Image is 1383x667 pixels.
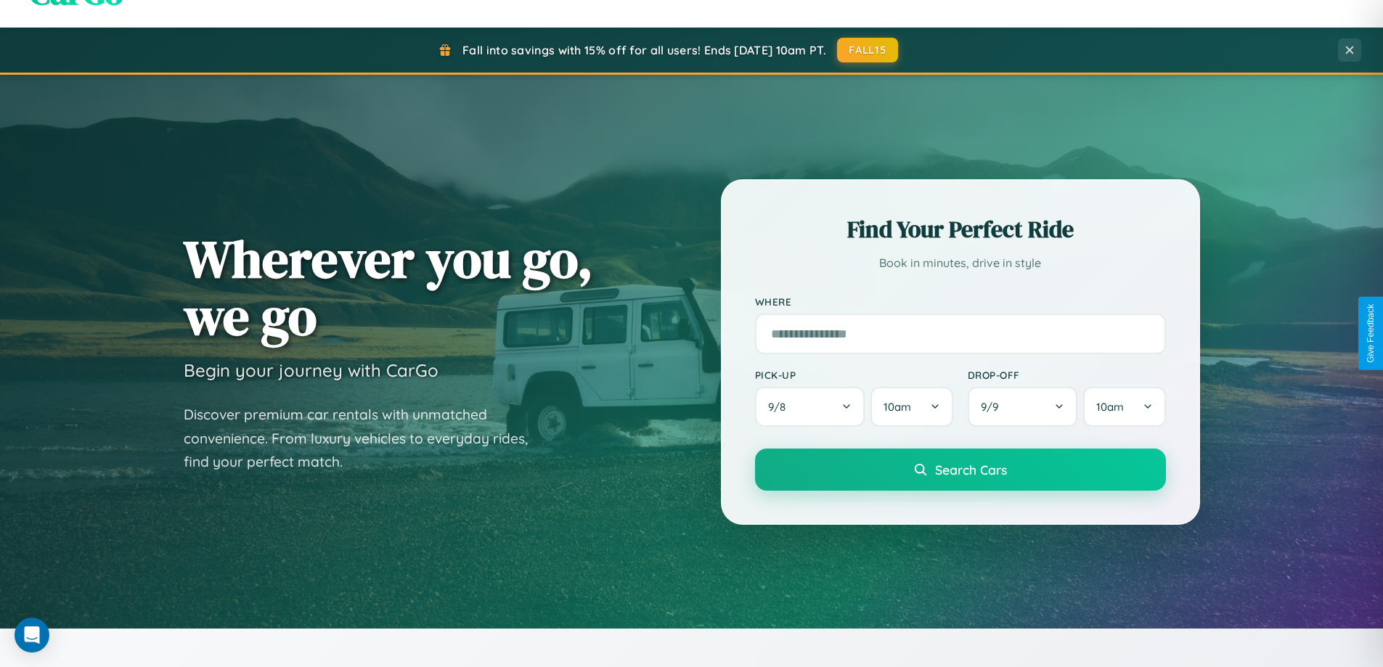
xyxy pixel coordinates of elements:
h3: Begin your journey with CarGo [184,359,438,381]
div: Open Intercom Messenger [15,618,49,652]
h1: Wherever you go, we go [184,230,593,345]
span: 10am [1096,400,1124,414]
p: Discover premium car rentals with unmatched convenience. From luxury vehicles to everyday rides, ... [184,403,547,474]
button: 10am [1083,387,1165,427]
span: 9 / 9 [981,400,1005,414]
button: 9/9 [968,387,1078,427]
label: Drop-off [968,369,1166,381]
p: Book in minutes, drive in style [755,253,1166,274]
h2: Find Your Perfect Ride [755,213,1166,245]
span: 10am [884,400,911,414]
button: Search Cars [755,449,1166,491]
button: 9/8 [755,387,865,427]
label: Pick-up [755,369,953,381]
label: Where [755,295,1166,308]
span: Search Cars [935,462,1007,478]
span: 9 / 8 [768,400,793,414]
span: Fall into savings with 15% off for all users! Ends [DATE] 10am PT. [462,43,826,57]
button: 10am [870,387,952,427]
button: FALL15 [837,38,898,62]
div: Give Feedback [1366,304,1376,363]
